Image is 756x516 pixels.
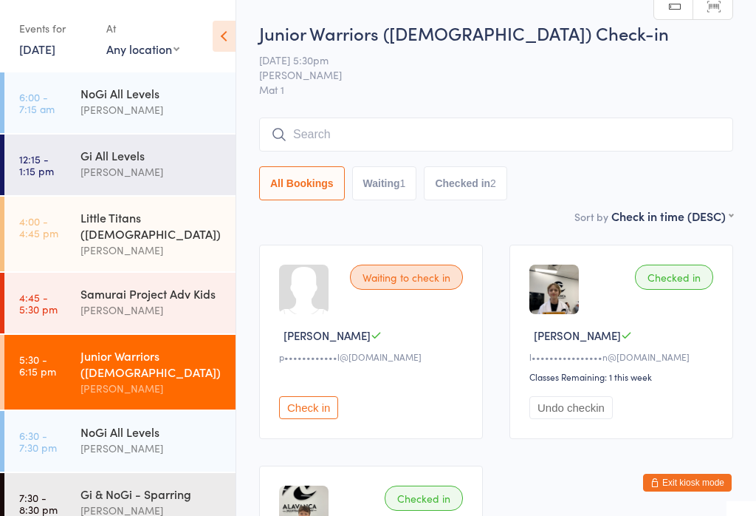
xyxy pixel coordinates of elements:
[19,430,57,453] time: 6:30 - 7:30 pm
[529,350,718,363] div: l••••••••••••••••n@[DOMAIN_NAME]
[80,163,223,180] div: [PERSON_NAME]
[259,118,733,152] input: Search
[424,166,507,200] button: Checked in2
[352,166,417,200] button: Waiting1
[259,21,733,45] h2: Junior Warriors ([DEMOGRAPHIC_DATA]) Check-in
[4,72,236,133] a: 6:00 -7:15 amNoGi All Levels[PERSON_NAME]
[19,215,58,239] time: 4:00 - 4:45 pm
[19,16,92,41] div: Events for
[574,209,608,224] label: Sort by
[643,474,732,492] button: Exit kiosk mode
[259,82,733,97] span: Mat 1
[529,370,718,383] div: Classes Remaining: 1 this week
[4,135,236,195] a: 12:15 -1:15 pmGi All Levels[PERSON_NAME]
[279,396,338,419] button: Check in
[19,492,58,515] time: 7:30 - 8:30 pm
[4,273,236,333] a: 4:45 -5:30 pmSamurai Project Adv Kids[PERSON_NAME]
[19,41,55,57] a: [DATE]
[80,147,223,163] div: Gi All Levels
[259,52,710,67] span: [DATE] 5:30pm
[19,291,58,315] time: 4:45 - 5:30 pm
[80,85,223,101] div: NoGi All Levels
[80,101,223,118] div: [PERSON_NAME]
[19,353,56,377] time: 5:30 - 6:15 pm
[80,285,223,302] div: Samurai Project Adv Kids
[106,41,179,57] div: Any location
[611,208,733,224] div: Check in time (DESC)
[80,486,223,502] div: Gi & NoGi - Sparring
[80,380,223,397] div: [PERSON_NAME]
[635,265,713,290] div: Checked in
[279,350,467,363] div: p••••••••••••l@[DOMAIN_NAME]
[490,177,496,189] div: 2
[80,242,223,259] div: [PERSON_NAME]
[4,335,236,410] a: 5:30 -6:15 pmJunior Warriors ([DEMOGRAPHIC_DATA])[PERSON_NAME]
[534,327,621,343] span: [PERSON_NAME]
[19,91,55,115] time: 6:00 - 7:15 am
[529,396,613,419] button: Undo checkin
[259,166,345,200] button: All Bookings
[259,67,710,82] span: [PERSON_NAME]
[350,265,463,290] div: Waiting to check in
[80,440,223,457] div: [PERSON_NAME]
[529,265,579,314] img: image1726818070.png
[80,302,223,319] div: [PERSON_NAME]
[80,347,223,380] div: Junior Warriors ([DEMOGRAPHIC_DATA])
[400,177,406,189] div: 1
[385,486,463,511] div: Checked in
[19,153,54,177] time: 12:15 - 1:15 pm
[4,411,236,472] a: 6:30 -7:30 pmNoGi All Levels[PERSON_NAME]
[283,327,371,343] span: [PERSON_NAME]
[106,16,179,41] div: At
[80,209,223,242] div: Little Titans ([DEMOGRAPHIC_DATA])
[80,424,223,440] div: NoGi All Levels
[4,197,236,271] a: 4:00 -4:45 pmLittle Titans ([DEMOGRAPHIC_DATA])[PERSON_NAME]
